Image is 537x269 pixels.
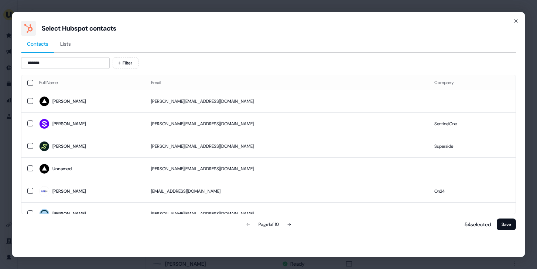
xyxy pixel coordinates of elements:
[428,112,516,135] td: SentinelOne
[145,112,428,135] td: [PERSON_NAME][EMAIL_ADDRESS][DOMAIN_NAME]
[60,40,71,48] span: Lists
[33,75,145,90] th: Full Name
[52,165,72,172] div: Unnamed
[428,135,516,157] td: Superside
[52,143,86,150] div: [PERSON_NAME]
[42,24,116,33] div: Select Hubspot contacts
[145,135,428,157] td: [PERSON_NAME][EMAIL_ADDRESS][DOMAIN_NAME]
[113,57,138,69] button: Filter
[145,157,428,180] td: [PERSON_NAME][EMAIL_ADDRESS][DOMAIN_NAME]
[428,180,516,202] td: On24
[52,98,86,105] div: [PERSON_NAME]
[497,219,516,230] button: Save
[145,202,428,225] td: [PERSON_NAME][EMAIL_ADDRESS][DOMAIN_NAME]
[145,180,428,202] td: [EMAIL_ADDRESS][DOMAIN_NAME]
[52,120,86,127] div: [PERSON_NAME]
[259,221,279,228] div: Page 1 of 10
[52,210,86,217] div: [PERSON_NAME]
[428,75,516,90] th: Company
[145,90,428,112] td: [PERSON_NAME][EMAIL_ADDRESS][DOMAIN_NAME]
[145,75,428,90] th: Email
[462,221,491,228] p: 54 selected
[27,40,48,48] span: Contacts
[52,188,86,195] div: [PERSON_NAME]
